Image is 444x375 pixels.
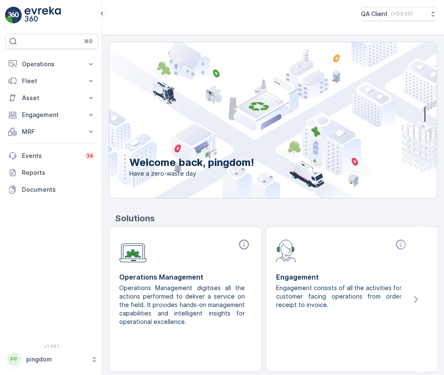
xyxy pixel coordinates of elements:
[5,7,22,24] img: logo
[391,11,413,17] p: ( +03:00 )
[5,351,99,368] button: PPpingdom
[22,185,95,194] p: Documents
[86,152,93,159] p: 34
[22,77,82,85] p: Fleet
[5,181,99,198] a: Documents
[115,212,437,225] p: Solutions
[25,7,61,24] img: logo_light-DOdMpM7g.png
[22,152,79,160] p: Events
[129,169,254,178] span: Have a zero-waste day
[276,239,296,262] img: module-icon
[22,60,82,68] p: Operations
[276,284,402,309] p: Engagement consists of all the activities for customer facing operations from order receipt to in...
[361,7,437,21] button: QA Client(+03:00)
[5,73,99,90] button: Fleet
[84,38,93,45] p: ⌘B
[5,344,99,349] span: v 1.48.1
[22,94,82,102] p: Asset
[5,90,99,106] button: Asset
[22,128,82,136] p: MRF
[5,56,99,73] button: Operations
[119,239,147,263] img: module-icon
[22,111,82,119] p: Engagement
[5,147,99,164] a: Events34
[22,168,95,177] p: Reports
[361,10,388,18] p: QA Client
[119,272,252,282] p: Operations Management
[7,353,21,366] div: PP
[26,355,87,364] p: pingdom
[5,106,99,123] button: Engagement
[71,42,437,198] img: city illustration
[276,272,408,282] p: Engagement
[5,164,99,181] a: Reports
[129,156,254,169] p: Welcome back, pingdom!
[5,123,99,140] button: MRF
[119,284,245,326] p: Operations Management digitises all the actions performed to deliver a service on the field. It p...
